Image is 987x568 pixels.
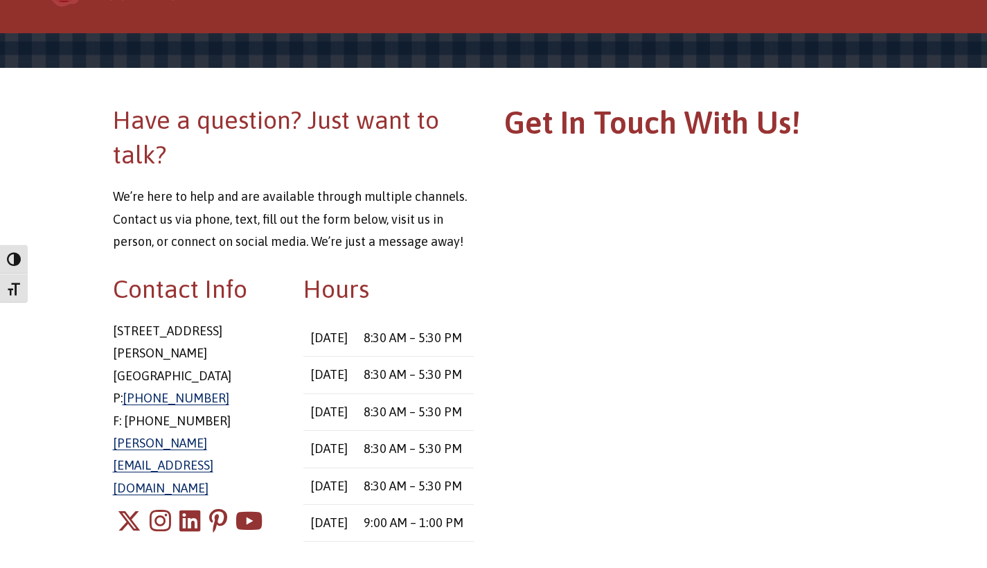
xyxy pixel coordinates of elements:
[303,468,356,504] td: [DATE]
[364,441,462,456] time: 8:30 AM – 5:30 PM
[303,357,356,393] td: [DATE]
[113,186,474,253] p: We’re here to help and are available through multiple channels. Contact us via phone, text, fill ...
[113,320,283,499] p: [STREET_ADDRESS] [PERSON_NAME][GEOGRAPHIC_DATA] P: F: [PHONE_NUMBER]
[303,431,356,468] td: [DATE]
[209,499,227,543] a: Pinterest
[150,499,171,543] a: Instagram
[235,499,263,543] a: Youtube
[113,436,213,495] a: [PERSON_NAME][EMAIL_ADDRESS][DOMAIN_NAME]
[364,515,463,530] time: 9:00 AM – 1:00 PM
[303,272,474,306] h2: Hours
[117,499,141,543] a: X
[303,393,356,430] td: [DATE]
[113,272,283,306] h2: Contact Info
[113,103,474,172] h2: Have a question? Just want to talk?
[504,103,866,150] h1: Get In Touch With Us!
[179,499,201,543] a: LinkedIn
[364,479,462,493] time: 8:30 AM – 5:30 PM
[123,391,229,405] a: [PHONE_NUMBER]
[303,320,356,357] td: [DATE]
[364,367,462,382] time: 8:30 AM – 5:30 PM
[364,330,462,345] time: 8:30 AM – 5:30 PM
[364,405,462,419] time: 8:30 AM – 5:30 PM
[303,504,356,541] td: [DATE]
